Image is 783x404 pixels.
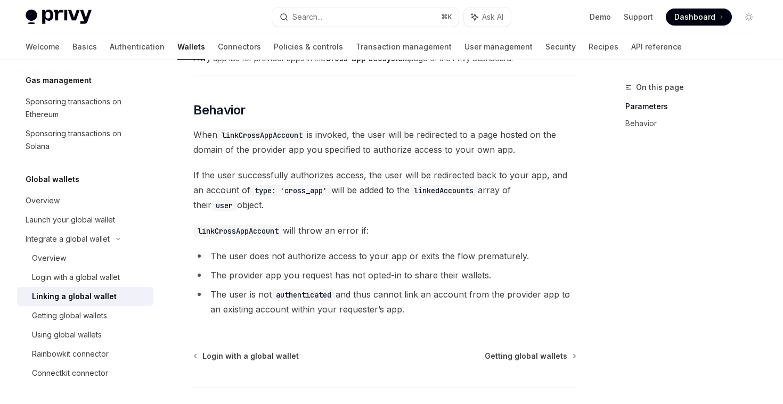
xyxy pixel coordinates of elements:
a: Recipes [589,34,618,60]
a: Connectors [218,34,261,60]
h5: Global wallets [26,173,79,186]
div: Integrate a global wallet [26,233,110,245]
div: Connectkit connector [32,367,108,380]
span: ⌘ K [441,13,452,21]
div: Launch your global wallet [26,213,115,226]
h5: Gas management [26,74,92,87]
span: Behavior [193,102,245,119]
a: API reference [631,34,682,60]
a: Welcome [26,34,60,60]
code: type: 'cross_app' [250,185,331,196]
a: Getting global wallets [485,351,575,361]
a: Demo [590,12,611,22]
a: Dashboard [666,9,732,26]
code: linkCrossAppAccount [217,129,307,141]
span: Login with a global wallet [202,351,299,361]
li: The user does not authorize access to your app or exits the flow prematurely. [193,249,576,263]
span: On this page [636,81,684,94]
div: Overview [32,252,66,265]
a: Overview [17,249,153,268]
a: Launch your global wallet [17,210,153,229]
code: authenticated [272,289,336,301]
span: will throw an error if: [193,223,576,238]
div: Search... [292,11,322,23]
a: Login with a global wallet [17,268,153,287]
li: The user is not and thus cannot link an account from the provider app to an existing account with... [193,287,576,317]
a: Basics [72,34,97,60]
button: Search...⌘K [272,7,458,27]
code: linkedAccounts [410,185,478,196]
div: Getting global wallets [32,309,107,322]
a: Security [545,34,576,60]
button: Ask AI [464,7,511,27]
a: Authentication [110,34,165,60]
span: Getting global wallets [485,351,567,361]
button: Toggle dark mode [740,9,757,26]
a: Policies & controls [274,34,343,60]
img: light logo [26,10,92,24]
a: User management [464,34,533,60]
code: user [211,200,237,211]
a: Sponsoring transactions on Ethereum [17,92,153,124]
a: Rainbowkit connector [17,344,153,364]
a: Behavior [625,115,766,132]
a: Parameters [625,98,766,115]
a: Sponsoring transactions on Solana [17,124,153,156]
a: Support [624,12,653,22]
span: Ask AI [482,12,503,22]
div: Using global wallets [32,328,102,341]
a: Transaction management [356,34,452,60]
div: Rainbowkit connector [32,348,109,360]
a: Login with a global wallet [194,351,299,361]
a: Getting global wallets [17,306,153,325]
span: If the user successfully authorizes access, the user will be redirected back to your app, and an ... [193,168,576,212]
div: Linking a global wallet [32,290,117,303]
code: linkCrossAppAccount [193,225,283,237]
a: Using global wallets [17,325,153,344]
div: Sponsoring transactions on Ethereum [26,95,147,121]
div: Login with a global wallet [32,271,120,284]
div: Sponsoring transactions on Solana [26,127,147,153]
a: Connectkit connector [17,364,153,383]
div: Overview [26,194,60,207]
span: Dashboard [674,12,715,22]
a: Overview [17,191,153,210]
li: The provider app you request has not opted-in to share their wallets. [193,268,576,283]
a: Linking a global wallet [17,287,153,306]
a: Wallets [177,34,205,60]
span: When is invoked, the user will be redirected to a page hosted on the domain of the provider app y... [193,127,576,157]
